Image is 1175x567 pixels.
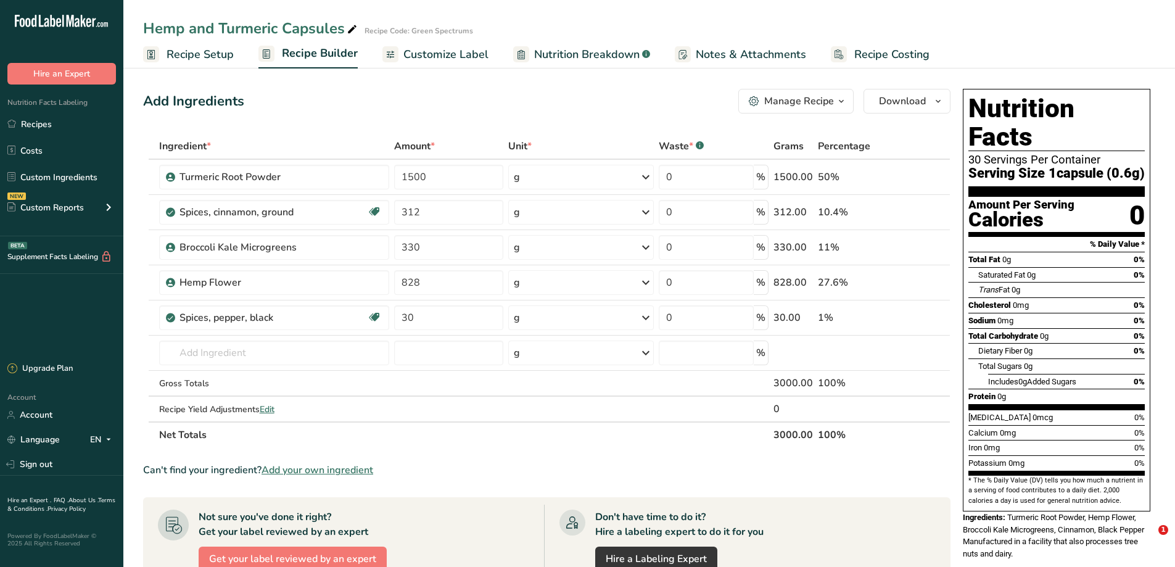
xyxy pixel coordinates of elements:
[1134,413,1145,422] span: 0%
[968,392,996,401] span: Protein
[968,199,1074,211] div: Amount Per Serving
[209,552,376,566] span: Get your label reviewed by an expert
[1049,166,1145,181] span: 1capsule (0.6g)
[815,421,894,447] th: 100%
[54,496,68,505] a: FAQ .
[7,201,84,214] div: Custom Reports
[696,46,806,63] span: Notes & Attachments
[984,443,1000,452] span: 0mg
[1134,346,1145,355] span: 0%
[282,45,358,62] span: Recipe Builder
[1040,331,1049,341] span: 0g
[818,240,892,255] div: 11%
[90,432,116,447] div: EN
[968,300,1011,310] span: Cholesterol
[968,458,1007,468] span: Potassium
[978,270,1025,279] span: Saturated Fat
[394,139,435,154] span: Amount
[963,513,1005,522] span: Ingredients:
[7,532,116,547] div: Powered By FoodLabelMaker © 2025 All Rights Reserved
[773,402,813,416] div: 0
[968,428,998,437] span: Calcium
[7,63,116,85] button: Hire an Expert
[1158,525,1168,535] span: 1
[365,25,473,36] div: Recipe Code: Green Spectrums
[864,89,950,114] button: Download
[1134,270,1145,279] span: 0%
[773,240,813,255] div: 330.00
[818,139,870,154] span: Percentage
[968,476,1145,506] section: * The % Daily Value (DV) tells you how much a nutrient in a serving of food contributes to a dail...
[514,310,520,325] div: g
[1018,377,1027,386] span: 0g
[1134,377,1145,386] span: 0%
[968,255,1000,264] span: Total Fat
[534,46,640,63] span: Nutrition Breakdown
[738,89,854,114] button: Manage Recipe
[963,537,1138,558] span: Manufactured in a facility that also processes tree nuts and dairy.
[968,331,1038,341] span: Total Carbohydrate
[818,275,892,290] div: 27.6%
[7,496,115,513] a: Terms & Conditions .
[854,46,930,63] span: Recipe Costing
[818,376,892,391] div: 100%
[997,316,1013,325] span: 0mg
[968,94,1145,151] h1: Nutrition Facts
[167,46,234,63] span: Recipe Setup
[1134,443,1145,452] span: 0%
[1134,255,1145,264] span: 0%
[143,91,244,112] div: Add Ingredients
[508,139,532,154] span: Unit
[818,205,892,220] div: 10.4%
[159,377,389,390] div: Gross Totals
[1134,316,1145,325] span: 0%
[1129,199,1145,232] div: 0
[968,443,982,452] span: Iron
[514,205,520,220] div: g
[978,285,999,294] i: Trans
[258,39,358,69] a: Recipe Builder
[1033,413,1053,422] span: 0mcg
[997,392,1006,401] span: 0g
[159,341,389,365] input: Add Ingredient
[978,285,1010,294] span: Fat
[514,346,520,360] div: g
[1134,331,1145,341] span: 0%
[675,41,806,68] a: Notes & Attachments
[773,275,813,290] div: 828.00
[143,41,234,68] a: Recipe Setup
[978,346,1022,355] span: Dietary Fiber
[262,463,373,478] span: Add your own ingredient
[179,275,334,290] div: Hemp Flower
[879,94,926,109] span: Download
[968,316,996,325] span: Sodium
[659,139,704,154] div: Waste
[818,170,892,184] div: 50%
[7,363,73,375] div: Upgrade Plan
[1027,270,1036,279] span: 0g
[988,377,1076,386] span: Includes Added Sugars
[1024,362,1033,371] span: 0g
[7,496,51,505] a: Hire an Expert .
[382,41,489,68] a: Customize Label
[159,403,389,416] div: Recipe Yield Adjustments
[179,170,334,184] div: Turmeric Root Powder
[968,413,1031,422] span: [MEDICAL_DATA]
[68,496,98,505] a: About Us .
[403,46,489,63] span: Customize Label
[968,166,1045,181] span: Serving Size
[143,17,360,39] div: Hemp and Turmeric Capsules
[179,310,334,325] div: Spices, pepper, black
[260,404,274,415] span: Edit
[47,505,86,513] a: Privacy Policy
[1133,525,1163,555] iframe: Intercom live chat
[159,139,211,154] span: Ingredient
[773,139,804,154] span: Grams
[978,362,1022,371] span: Total Sugars
[143,463,950,478] div: Can't find your ingredient?
[7,429,60,450] a: Language
[1012,285,1020,294] span: 0g
[773,376,813,391] div: 3000.00
[7,192,26,200] div: NEW
[771,421,815,447] th: 3000.00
